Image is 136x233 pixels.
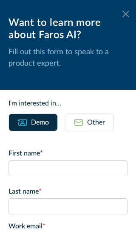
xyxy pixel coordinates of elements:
p: Fill out this form to speak to a product expert. [8,47,127,69]
div: I'm interested in... [8,98,127,108]
label: Last name [8,186,127,197]
div: Want to learn more about Faros AI? [8,17,127,42]
div: Other [87,117,105,128]
div: Demo [31,117,49,128]
label: First name [8,148,127,158]
label: Work email [8,221,127,231]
